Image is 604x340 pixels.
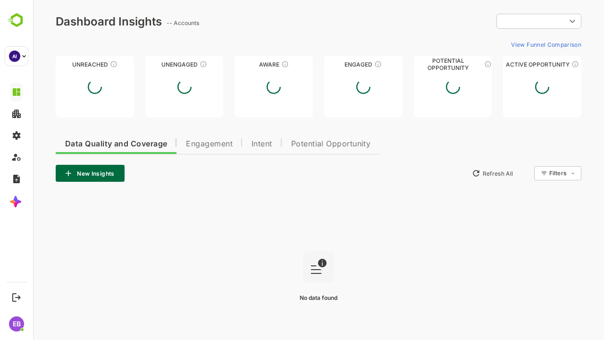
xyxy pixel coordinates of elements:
div: Filters [515,165,548,182]
ag: -- Accounts [134,19,169,26]
div: EB [9,316,24,331]
div: Unengaged [112,61,191,68]
div: These accounts have not been engaged with for a defined time period [77,60,84,68]
div: Active Opportunity [470,61,548,68]
button: Refresh All [435,166,484,181]
span: Data Quality and Coverage [32,140,134,148]
span: No data found [267,294,304,301]
button: Logout [10,291,23,304]
div: Dashboard Insights [23,15,129,28]
button: New Insights [23,165,92,182]
span: Potential Opportunity [258,140,338,148]
img: BambooboxLogoMark.f1c84d78b4c51b1a7b5f700c9845e183.svg [5,11,29,29]
div: Filters [516,170,533,177]
div: These accounts have just entered the buying cycle and need further nurturing [248,60,256,68]
button: View Funnel Comparison [474,37,548,52]
div: Engaged [291,61,369,68]
div: Aware [201,61,280,68]
span: Engagement [153,140,200,148]
div: ​ [463,13,548,30]
div: These accounts have not shown enough engagement and need nurturing [167,60,174,68]
div: Unreached [23,61,101,68]
div: These accounts have open opportunities which might be at any of the Sales Stages [538,60,546,68]
div: Potential Opportunity [381,61,459,68]
div: AI [9,51,20,62]
span: Intent [218,140,239,148]
div: These accounts are warm, further nurturing would qualify them to MQAs [341,60,349,68]
div: These accounts are MQAs and can be passed on to Inside Sales [451,60,459,68]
